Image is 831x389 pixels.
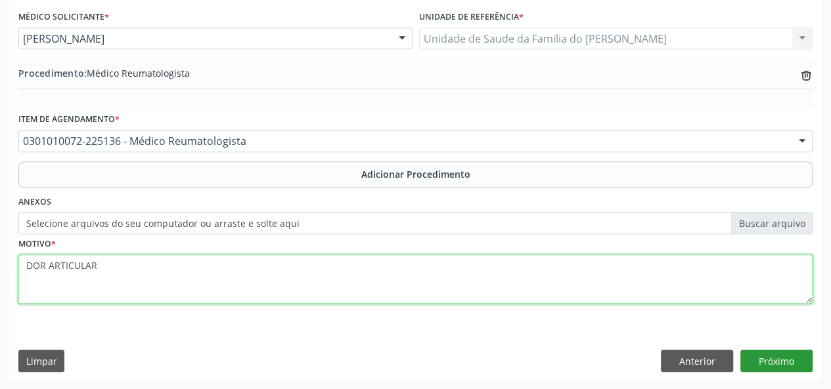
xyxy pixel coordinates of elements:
[18,110,120,130] label: Item de agendamento
[18,192,51,213] label: Anexos
[23,32,386,45] span: [PERSON_NAME]
[18,66,190,80] span: Médico Reumatologista
[361,167,470,181] span: Adicionar Procedimento
[661,350,733,372] button: Anterior
[23,134,786,148] span: 0301010072-225136 - Médico Reumatologista
[18,161,813,188] button: Adicionar Procedimento
[18,7,109,28] label: Médico Solicitante
[18,67,87,79] span: Procedimento:
[18,234,56,255] label: Motivo
[419,7,524,28] label: Unidade de referência
[740,350,813,372] button: Próximo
